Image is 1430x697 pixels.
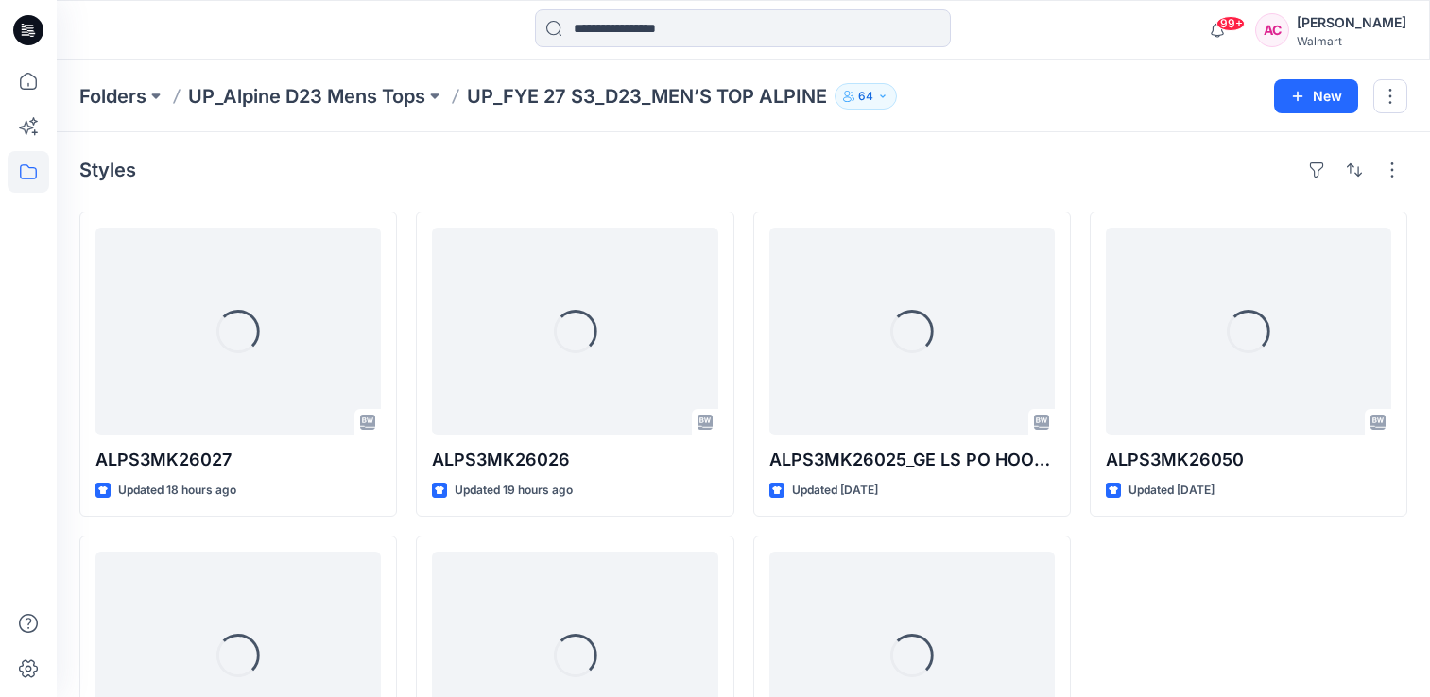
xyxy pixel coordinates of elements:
p: ALPS3MK26025_GE LS PO HOODIE [769,447,1055,473]
p: UP_FYE 27 S3_D23_MEN’S TOP ALPINE [467,83,827,110]
p: Updated 18 hours ago [118,481,236,501]
div: [PERSON_NAME] [1297,11,1406,34]
p: Updated [DATE] [792,481,878,501]
button: New [1274,79,1358,113]
button: 64 [835,83,897,110]
div: Walmart [1297,34,1406,48]
span: 99+ [1216,16,1245,31]
div: AC [1255,13,1289,47]
p: ALPS3MK26026 [432,447,717,473]
a: Folders [79,83,146,110]
h4: Styles [79,159,136,181]
p: Updated 19 hours ago [455,481,573,501]
p: ALPS3MK26027 [95,447,381,473]
p: 64 [858,86,873,107]
p: Updated [DATE] [1128,481,1215,501]
p: ALPS3MK26050 [1106,447,1391,473]
a: UP_Alpine D23 Mens Tops [188,83,425,110]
